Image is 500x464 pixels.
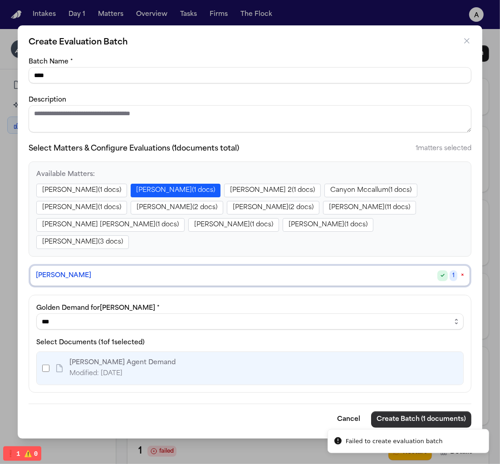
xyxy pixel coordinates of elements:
button: [PERSON_NAME](2 docs) [227,201,319,215]
button: [PERSON_NAME](1 docs) [36,184,127,197]
label: Golden Demand for [PERSON_NAME] * [36,305,160,312]
button: [PERSON_NAME](1 docs) [188,218,279,232]
span: ✓ [437,270,448,281]
button: [PERSON_NAME](3 docs) [36,235,129,249]
label: Batch Name * [29,59,73,65]
label: Select Documents ( 1 of 1 selected) [36,339,145,346]
h2: Create Evaluation Batch [29,36,127,49]
p: [PERSON_NAME] Agent Demand [69,357,176,368]
div: [PERSON_NAME] Agent DemandModified: [DATE] [37,352,463,385]
button: × [461,271,464,280]
p: Modified: [DATE] [69,368,176,379]
button: Canyon Mccallum(1 docs) [324,184,417,197]
button: [PERSON_NAME](1 docs) [131,184,221,197]
button: Cancel [332,411,366,428]
button: [PERSON_NAME](11 docs) [323,201,416,215]
span: [PERSON_NAME] [36,271,91,280]
p: Available Matters: [36,169,464,180]
label: Select Matters & Configure Evaluations ( 1 documents total) [29,143,239,154]
p: 1 matters selected [416,143,471,154]
span: 1 [450,270,457,281]
button: [PERSON_NAME] 2(1 docs) [224,184,321,197]
button: [PERSON_NAME] [PERSON_NAME](1 docs) [36,218,185,232]
button: [PERSON_NAME](2 docs) [131,201,223,215]
button: [PERSON_NAME](1 docs) [283,218,373,232]
button: Create Batch (1 documents) [371,411,471,428]
label: Description [29,97,66,103]
button: [PERSON_NAME](1 docs) [36,201,127,215]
